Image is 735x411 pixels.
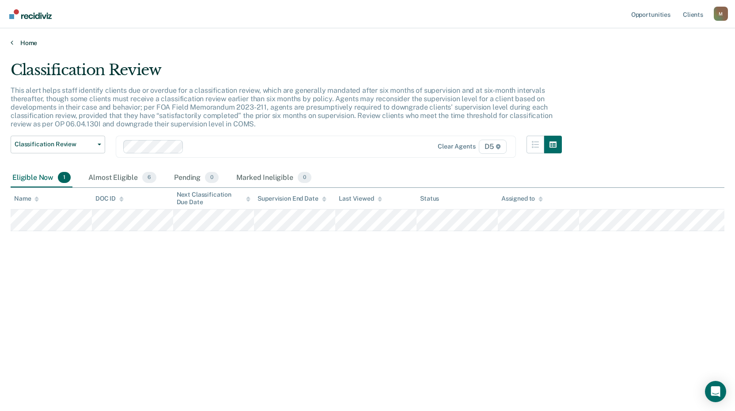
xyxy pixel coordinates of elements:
button: Classification Review [11,136,105,153]
div: Marked Ineligible0 [235,168,313,188]
span: Classification Review [15,141,94,148]
div: DOC ID [95,195,124,202]
div: Pending0 [172,168,220,188]
div: Open Intercom Messenger [705,381,726,402]
span: 0 [205,172,219,183]
div: Name [14,195,39,202]
a: Home [11,39,724,47]
span: 6 [142,172,156,183]
img: Recidiviz [9,9,52,19]
div: Last Viewed [339,195,382,202]
div: Clear agents [438,143,475,150]
div: M [714,7,728,21]
div: Next Classification Due Date [177,191,251,206]
button: Profile dropdown button [714,7,728,21]
p: This alert helps staff identify clients due or overdue for a classification review, which are gen... [11,86,552,129]
div: Assigned to [501,195,543,202]
div: Status [420,195,439,202]
span: D5 [479,140,507,154]
div: Supervision End Date [258,195,326,202]
div: Almost Eligible6 [87,168,158,188]
span: 0 [298,172,311,183]
div: Classification Review [11,61,562,86]
div: Eligible Now1 [11,168,72,188]
span: 1 [58,172,71,183]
